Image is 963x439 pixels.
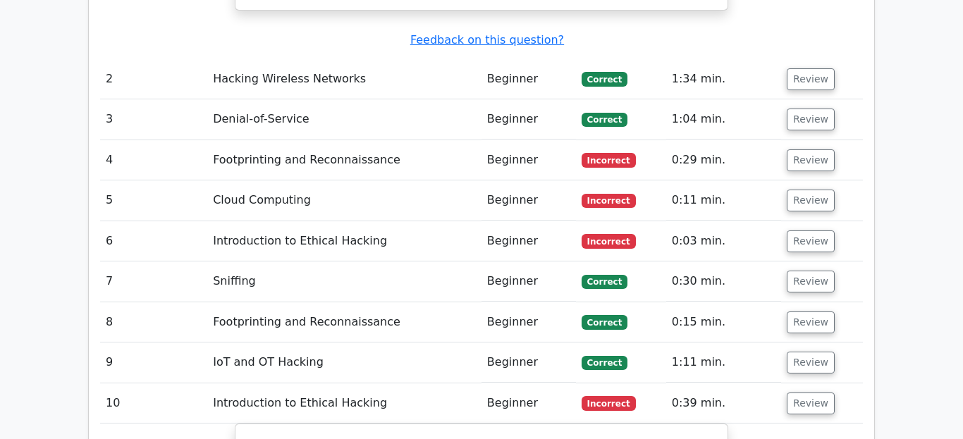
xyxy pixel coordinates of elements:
td: Introduction to Ethical Hacking [207,383,481,423]
td: Beginner [481,180,576,221]
td: 6 [100,221,207,261]
span: Incorrect [582,234,636,248]
span: Correct [582,275,627,289]
td: 8 [100,302,207,342]
td: Beginner [481,261,576,302]
td: 1:11 min. [666,342,781,383]
td: 1:04 min. [666,99,781,140]
span: Incorrect [582,396,636,410]
td: Hacking Wireless Networks [207,59,481,99]
td: Beginner [481,302,576,342]
td: IoT and OT Hacking [207,342,481,383]
a: Feedback on this question? [410,33,564,47]
span: Correct [582,113,627,127]
td: Cloud Computing [207,180,481,221]
button: Review [787,149,835,171]
td: Denial-of-Service [207,99,481,140]
td: 4 [100,140,207,180]
td: Beginner [481,99,576,140]
td: 10 [100,383,207,423]
td: Introduction to Ethical Hacking [207,221,481,261]
td: 0:39 min. [666,383,781,423]
td: Footprinting and Reconnaissance [207,140,481,180]
td: 7 [100,261,207,302]
button: Review [787,109,835,130]
span: Correct [582,356,627,370]
td: Sniffing [207,261,481,302]
button: Review [787,190,835,211]
td: 5 [100,180,207,221]
td: 2 [100,59,207,99]
span: Incorrect [582,194,636,208]
td: 0:03 min. [666,221,781,261]
td: Beginner [481,59,576,99]
td: Footprinting and Reconnaissance [207,302,481,342]
button: Review [787,311,835,333]
td: Beginner [481,140,576,180]
td: Beginner [481,383,576,423]
td: Beginner [481,342,576,383]
td: 0:11 min. [666,180,781,221]
button: Review [787,68,835,90]
button: Review [787,352,835,373]
span: Correct [582,315,627,329]
td: 9 [100,342,207,383]
td: 0:15 min. [666,302,781,342]
button: Review [787,271,835,292]
button: Review [787,230,835,252]
span: Incorrect [582,153,636,167]
td: Beginner [481,221,576,261]
td: 3 [100,99,207,140]
button: Review [787,392,835,414]
td: 0:29 min. [666,140,781,180]
td: 1:34 min. [666,59,781,99]
td: 0:30 min. [666,261,781,302]
span: Correct [582,72,627,86]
